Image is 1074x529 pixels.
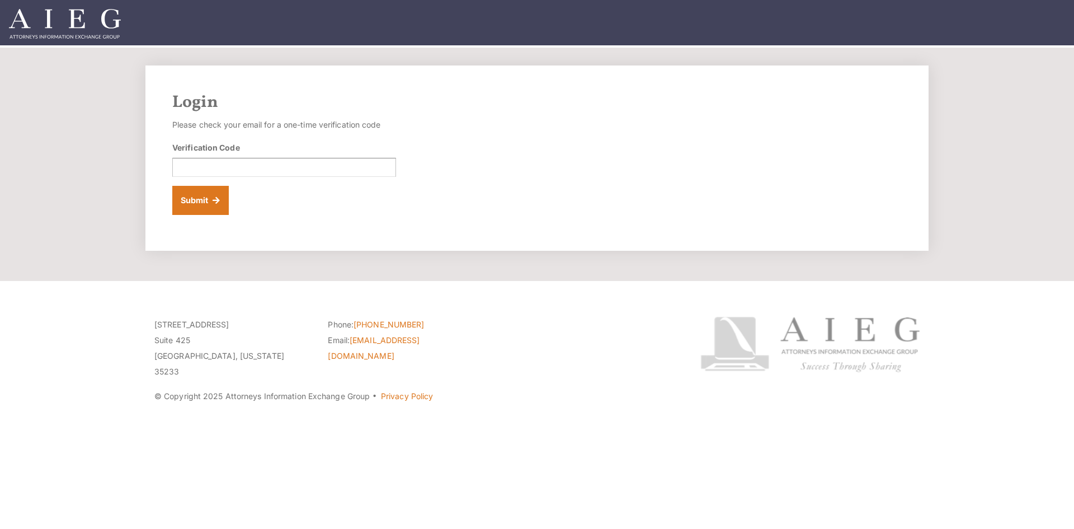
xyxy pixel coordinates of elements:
a: [PHONE_NUMBER] [354,320,424,329]
label: Verification Code [172,142,240,153]
p: Please check your email for a one-time verification code [172,117,396,133]
li: Email: [328,333,484,364]
p: © Copyright 2025 Attorneys Information Exchange Group [154,388,658,404]
p: [STREET_ADDRESS] Suite 425 [GEOGRAPHIC_DATA], [US_STATE] 35233 [154,317,311,380]
img: Attorneys Information Exchange Group logo [700,317,920,372]
button: Submit [172,186,229,215]
a: Privacy Policy [381,391,433,401]
a: [EMAIL_ADDRESS][DOMAIN_NAME] [328,335,420,361]
img: Attorneys Information Exchange Group [9,9,121,39]
h2: Login [172,92,902,113]
li: Phone: [328,317,484,333]
span: · [372,396,377,401]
